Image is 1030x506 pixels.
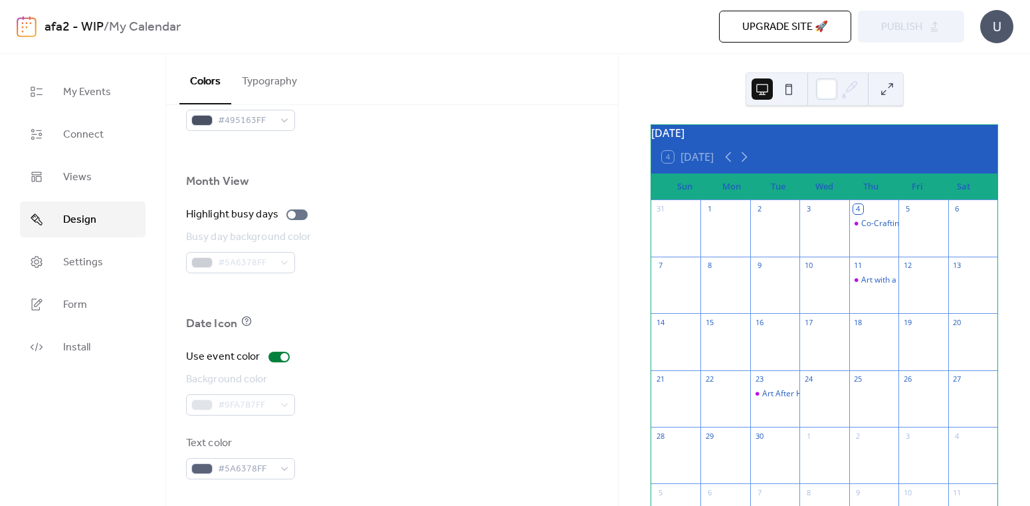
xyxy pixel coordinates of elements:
[803,431,813,441] div: 1
[20,287,146,322] a: Form
[801,174,848,200] div: Wed
[63,84,111,100] span: My Events
[952,431,962,441] div: 4
[803,261,813,271] div: 10
[861,275,929,286] div: Art with a Purpose
[894,174,940,200] div: Fri
[704,204,714,214] div: 1
[63,297,87,313] span: Form
[847,174,894,200] div: Thu
[754,487,764,497] div: 7
[655,317,665,327] div: 14
[952,317,962,327] div: 20
[803,487,813,497] div: 8
[20,74,146,110] a: My Events
[63,127,104,143] span: Connect
[186,372,292,388] div: Background color
[20,201,146,237] a: Design
[902,204,912,214] div: 5
[803,374,813,384] div: 24
[719,11,851,43] button: Upgrade site 🚀
[662,174,708,200] div: Sun
[45,15,104,40] a: afa2 - WIP
[853,431,863,441] div: 2
[104,15,109,40] b: /
[218,113,274,129] span: #495163FF
[952,487,962,497] div: 11
[754,431,764,441] div: 30
[952,261,962,271] div: 13
[704,261,714,271] div: 8
[861,218,1021,229] div: Co-Crafting - [DATE] mornings 10am-12pm
[655,487,665,497] div: 5
[708,174,755,200] div: Mon
[704,374,714,384] div: 22
[231,54,308,103] button: Typography
[186,207,278,223] div: Highlight busy days
[63,255,103,271] span: Settings
[20,159,146,195] a: Views
[655,261,665,271] div: 7
[755,174,801,200] div: Tue
[186,436,292,451] div: Text color
[109,15,181,40] b: My Calendar
[940,174,987,200] div: Sat
[704,487,714,497] div: 6
[186,316,237,332] div: Date Icon
[762,388,819,400] div: Art After Hours
[655,374,665,384] div: 21
[803,204,813,214] div: 3
[704,431,714,441] div: 29
[63,170,92,186] span: Views
[849,218,898,229] div: Co-Crafting - Thursday mornings 10am-12pm
[754,261,764,271] div: 9
[63,340,90,356] span: Install
[754,204,764,214] div: 2
[179,54,231,104] button: Colors
[952,374,962,384] div: 27
[902,487,912,497] div: 10
[754,374,764,384] div: 23
[218,461,274,477] span: #5A6378FF
[853,261,863,271] div: 11
[20,244,146,280] a: Settings
[853,317,863,327] div: 18
[186,349,260,365] div: Use event color
[849,275,898,286] div: Art with a Purpose
[902,374,912,384] div: 26
[750,388,799,400] div: Art After Hours
[742,19,828,35] span: Upgrade site 🚀
[704,317,714,327] div: 15
[186,229,312,245] div: Busy day background color
[902,261,912,271] div: 12
[853,204,863,214] div: 4
[655,431,665,441] div: 28
[952,204,962,214] div: 6
[20,329,146,365] a: Install
[63,212,96,228] span: Design
[651,125,997,141] div: [DATE]
[754,317,764,327] div: 16
[186,174,249,190] div: Month View
[980,10,1013,43] div: U
[853,487,863,497] div: 9
[803,317,813,327] div: 17
[20,116,146,152] a: Connect
[655,204,665,214] div: 31
[853,374,863,384] div: 25
[17,16,37,37] img: logo
[902,317,912,327] div: 19
[902,431,912,441] div: 3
